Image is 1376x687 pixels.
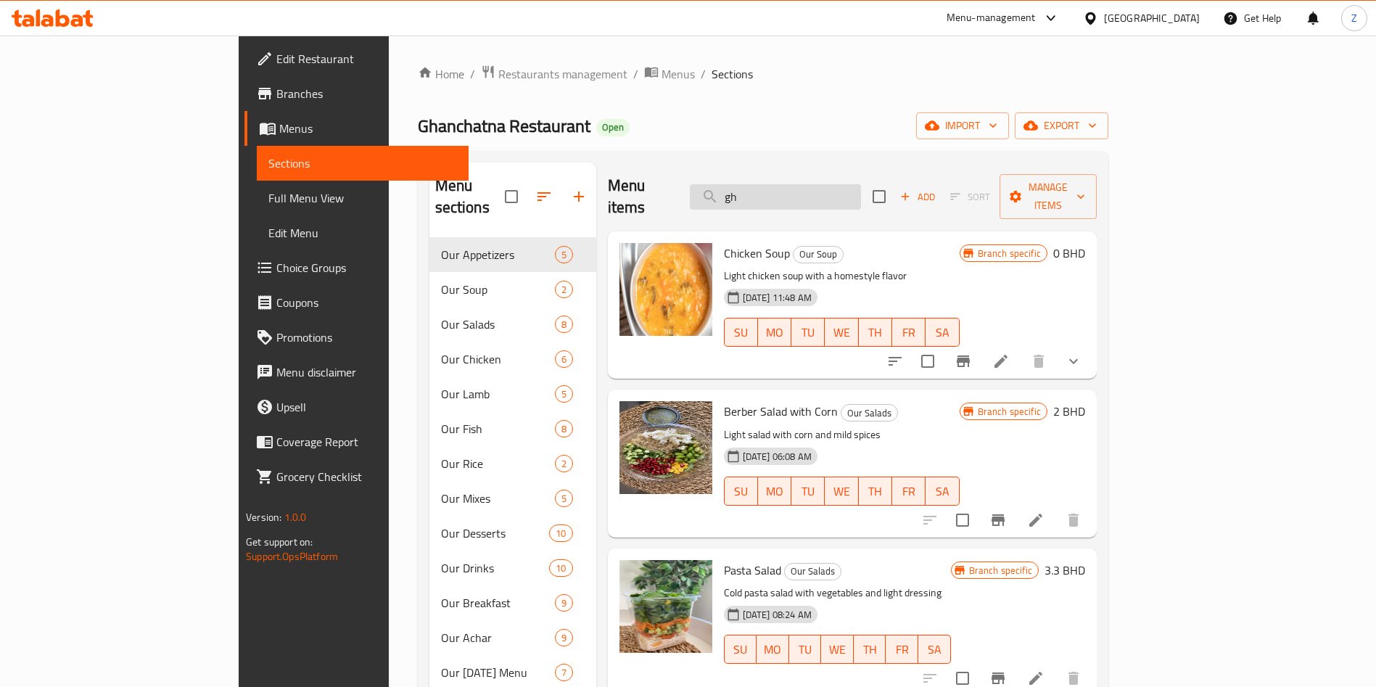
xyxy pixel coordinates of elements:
span: Coverage Report [276,433,457,451]
span: Select all sections [496,181,527,212]
span: Sections [712,65,753,83]
div: items [555,316,573,333]
div: items [555,629,573,646]
button: export [1015,112,1108,139]
div: Our Appetizers5 [429,237,596,272]
button: delete [1021,344,1056,379]
span: Full Menu View [268,189,457,207]
span: Restaurants management [498,65,627,83]
button: SU [724,318,758,347]
div: items [549,559,572,577]
span: Menus [279,120,457,137]
span: Menus [662,65,695,83]
span: Edit Menu [268,224,457,242]
span: 10 [550,527,572,540]
span: Our Fish [441,420,555,437]
span: Our Salads [441,316,555,333]
span: Branch specific [972,247,1047,260]
div: Open [596,119,630,136]
div: Our Mixes5 [429,481,596,516]
div: items [549,524,572,542]
span: Add item [894,186,941,208]
div: Our Chicken6 [429,342,596,377]
div: items [555,664,573,681]
span: Manage items [1011,178,1085,215]
span: export [1026,117,1097,135]
div: Our Achar [441,629,555,646]
span: Our [DATE] Menu [441,664,555,681]
div: Our Salads [841,404,898,421]
button: delete [1056,503,1091,538]
button: Branch-specific-item [946,344,981,379]
span: [DATE] 08:24 AM [737,608,817,622]
nav: breadcrumb [418,65,1108,83]
button: sort-choices [878,344,912,379]
span: SA [931,322,953,343]
button: TU [789,635,822,664]
button: FR [892,318,926,347]
span: 5 [556,492,572,506]
div: items [555,490,573,507]
span: 8 [556,318,572,332]
a: Edit menu item [1027,511,1045,529]
span: 10 [550,561,572,575]
span: SA [924,639,945,660]
span: Our Mixes [441,490,555,507]
div: items [555,455,573,472]
span: Our Salads [785,563,841,580]
li: / [633,65,638,83]
a: Restaurants management [481,65,627,83]
span: Pasta Salad [724,559,781,581]
div: Our Lamb5 [429,377,596,411]
a: Menu disclaimer [244,355,469,390]
div: Our Drinks10 [429,551,596,585]
div: items [555,420,573,437]
button: FR [886,635,918,664]
span: Sections [268,155,457,172]
a: Menus [244,111,469,146]
a: Edit menu item [1027,670,1045,687]
span: TH [860,639,881,660]
span: Sort sections [527,179,561,214]
a: Upsell [244,390,469,424]
span: TH [865,481,886,502]
a: Edit Menu [257,215,469,250]
a: Edit Restaurant [244,41,469,76]
span: 1.0.0 [284,508,307,527]
div: Our Salads [784,563,841,580]
span: 9 [556,596,572,610]
span: SU [730,322,752,343]
button: Add section [561,179,596,214]
span: Branches [276,85,457,102]
button: SU [724,635,757,664]
p: Cold pasta salad with vegetables and light dressing [724,584,951,602]
div: Our Soup [793,246,844,263]
a: Coupons [244,285,469,320]
span: Our Breakfast [441,594,555,612]
button: TH [859,477,892,506]
a: Coverage Report [244,424,469,459]
span: Our Rice [441,455,555,472]
span: Select section [864,181,894,212]
span: Our Appetizers [441,246,555,263]
svg: Show Choices [1065,353,1082,370]
li: / [470,65,475,83]
div: Our Fish8 [429,411,596,446]
button: TH [859,318,892,347]
span: 7 [556,666,572,680]
img: Chicken Soup [619,243,712,336]
div: Our Ramadan Menu [441,664,555,681]
span: Select to update [947,505,978,535]
div: [GEOGRAPHIC_DATA] [1104,10,1200,26]
span: Grocery Checklist [276,468,457,485]
button: show more [1056,344,1091,379]
span: Menu disclaimer [276,363,457,381]
span: FR [898,322,920,343]
div: Our Chicken [441,350,555,368]
div: items [555,350,573,368]
span: SA [931,481,953,502]
span: 5 [556,248,572,262]
span: SU [730,481,752,502]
